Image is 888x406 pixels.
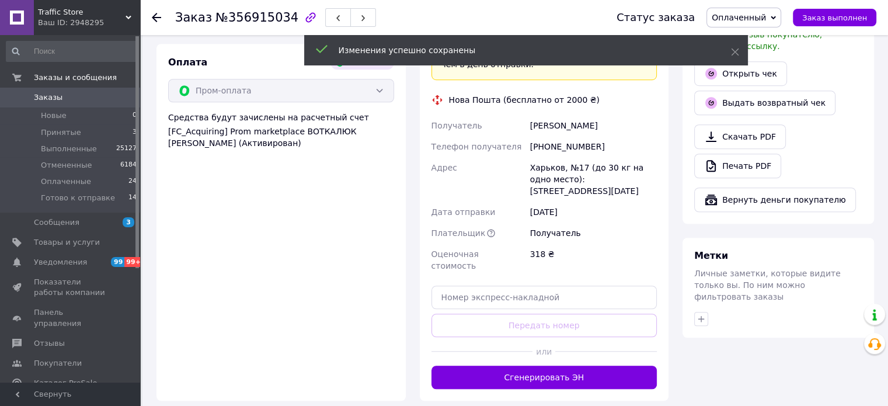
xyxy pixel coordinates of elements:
[34,277,108,298] span: Показатели работы компании
[120,160,137,171] span: 6184
[528,115,659,136] div: [PERSON_NAME]
[38,18,140,28] div: Ваш ID: 2948295
[34,92,62,103] span: Заказы
[38,7,126,18] span: Traffic Store
[528,223,659,244] div: Получатель
[168,126,394,149] div: [FC_Acquiring] Prom marketplace ВОТКАЛЮК [PERSON_NAME] (Активирован)
[617,12,695,23] div: Статус заказа
[431,249,479,270] span: Оценочная стоимость
[128,193,137,203] span: 14
[694,91,835,115] button: Выдать возвратный чек
[175,11,212,25] span: Заказ
[431,121,482,130] span: Получатель
[694,188,856,212] button: Вернуть деньги покупателю
[431,286,657,309] input: Номер экспресс-накладной
[694,61,787,86] a: Открыть чек
[111,257,124,267] span: 99
[152,12,161,23] div: Вернуться назад
[694,250,728,261] span: Метки
[34,358,82,369] span: Покупатели
[528,157,659,202] div: Харьков, №17 (до 30 кг на одно место): [STREET_ADDRESS][DATE]
[431,366,657,389] button: Сгенерировать ЭН
[694,154,781,178] a: Печать PDF
[802,13,867,22] span: Заказ выполнен
[41,160,92,171] span: Отмененные
[168,112,394,149] div: Средства будут зачислены на расчетный счет
[34,217,79,228] span: Сообщения
[41,144,97,154] span: Выполненные
[34,378,97,388] span: Каталог ProSale
[215,11,298,25] span: №356915034
[6,41,138,62] input: Поиск
[431,207,496,217] span: Дата отправки
[34,72,117,83] span: Заказы и сообщения
[124,257,144,267] span: 99+
[168,57,207,68] span: Оплата
[431,228,486,238] span: Плательщик
[431,142,522,151] span: Телефон получателя
[128,176,137,187] span: 24
[41,127,81,138] span: Принятые
[431,163,457,172] span: Адрес
[41,176,91,187] span: Оплаченные
[34,237,100,248] span: Товары и услуги
[34,307,108,328] span: Панель управления
[694,124,786,149] a: Скачать PDF
[793,9,876,26] button: Заказ выполнен
[123,217,134,227] span: 3
[41,193,115,203] span: Готово к отправке
[133,127,137,138] span: 3
[116,144,137,154] span: 25127
[712,13,766,22] span: Оплаченный
[339,44,702,56] div: Изменения успешно сохранены
[528,244,659,276] div: 318 ₴
[446,94,603,106] div: Нова Пошта (бесплатно от 2000 ₴)
[34,257,87,268] span: Уведомления
[528,202,659,223] div: [DATE]
[528,136,659,157] div: [PHONE_NUMBER]
[694,269,841,301] span: Личные заметки, которые видите только вы. По ним можно фильтровать заказы
[41,110,67,121] span: Новые
[532,346,555,358] span: или
[34,338,65,349] span: Отзывы
[133,110,137,121] span: 0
